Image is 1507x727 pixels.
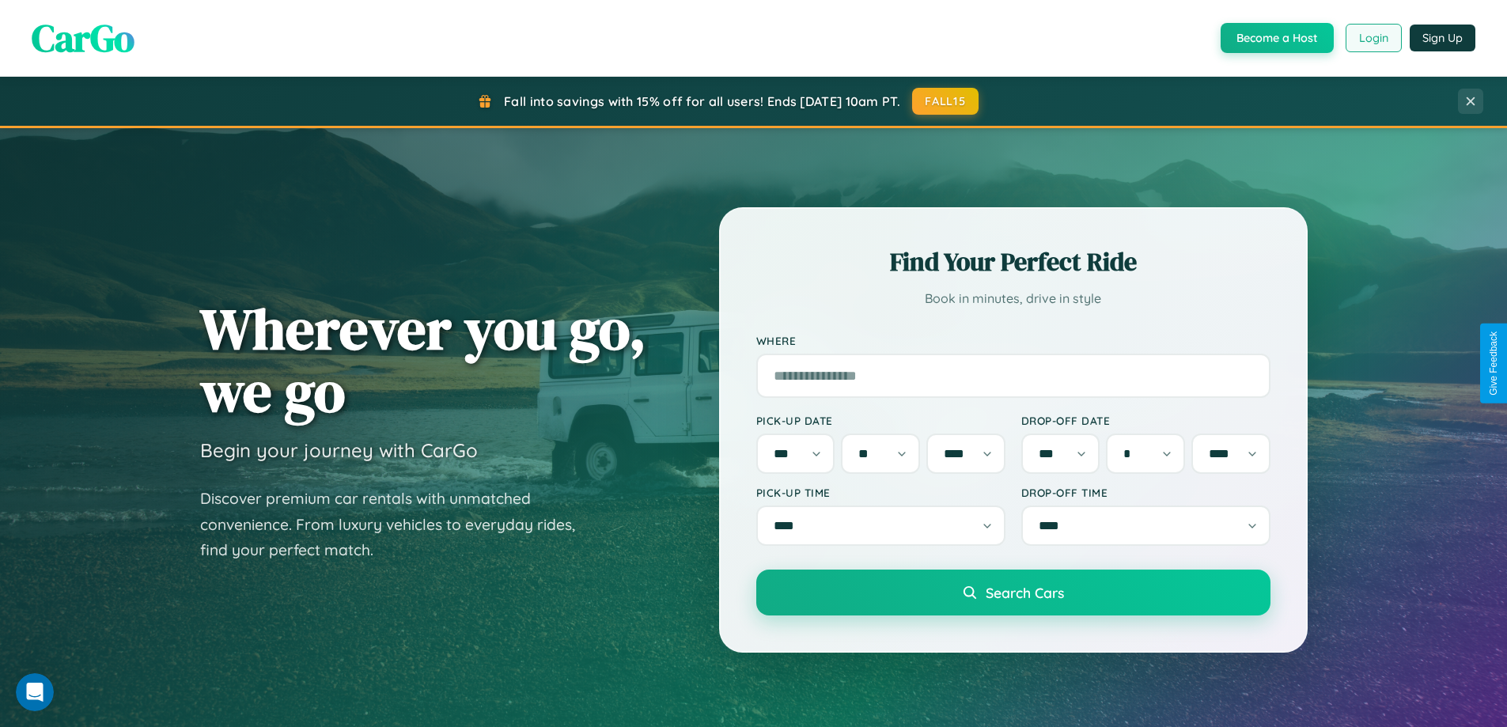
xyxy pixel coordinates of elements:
button: Search Cars [756,570,1270,615]
button: Become a Host [1221,23,1334,53]
p: Discover premium car rentals with unmatched convenience. From luxury vehicles to everyday rides, ... [200,486,596,563]
label: Drop-off Date [1021,414,1270,427]
span: Search Cars [986,584,1064,601]
label: Pick-up Date [756,414,1005,427]
span: CarGo [32,12,134,64]
label: Drop-off Time [1021,486,1270,499]
span: Fall into savings with 15% off for all users! Ends [DATE] 10am PT. [504,93,900,109]
button: FALL15 [912,88,979,115]
p: Book in minutes, drive in style [756,287,1270,310]
button: Sign Up [1410,25,1475,51]
button: Login [1346,24,1402,52]
label: Pick-up Time [756,486,1005,499]
h3: Begin your journey with CarGo [200,438,478,462]
div: Give Feedback [1488,331,1499,396]
label: Where [756,334,1270,347]
h1: Wherever you go, we go [200,297,646,422]
iframe: Intercom live chat [16,673,54,711]
h2: Find Your Perfect Ride [756,244,1270,279]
